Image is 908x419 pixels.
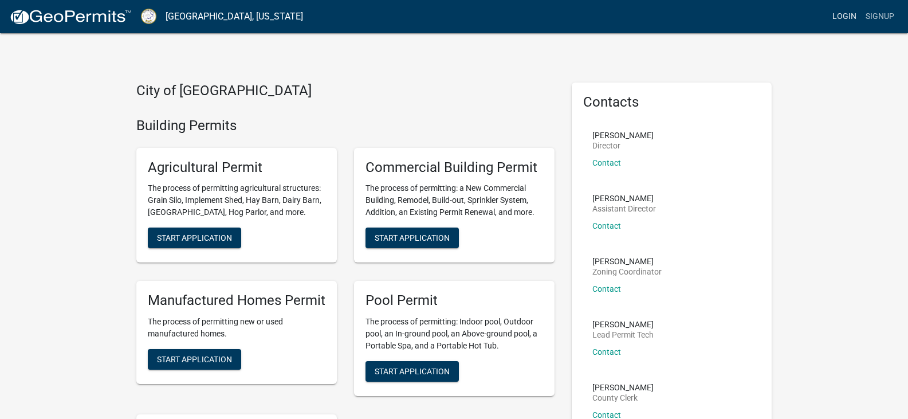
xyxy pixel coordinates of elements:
p: The process of permitting: a New Commercial Building, Remodel, Build-out, Sprinkler System, Addit... [365,182,543,218]
p: [PERSON_NAME] [592,320,654,328]
a: Contact [592,221,621,230]
p: [PERSON_NAME] [592,383,654,391]
a: Login [828,6,861,28]
p: The process of permitting new or used manufactured homes. [148,316,325,340]
span: Start Application [375,233,450,242]
button: Start Application [148,349,241,370]
p: [PERSON_NAME] [592,131,654,139]
p: Zoning Coordinator [592,268,662,276]
img: Putnam County, Georgia [141,9,156,24]
span: Start Application [375,367,450,376]
p: [PERSON_NAME] [592,194,656,202]
h4: Building Permits [136,118,555,134]
button: Start Application [365,361,459,382]
h5: Contacts [583,94,761,111]
p: Lead Permit Tech [592,331,654,339]
a: Contact [592,158,621,167]
h5: Commercial Building Permit [365,159,543,176]
h5: Manufactured Homes Permit [148,292,325,309]
h5: Agricultural Permit [148,159,325,176]
button: Start Application [148,228,241,248]
p: [PERSON_NAME] [592,257,662,265]
span: Start Application [157,355,232,364]
h4: City of [GEOGRAPHIC_DATA] [136,83,555,99]
a: Signup [861,6,899,28]
p: Director [592,142,654,150]
a: Contact [592,347,621,357]
p: The process of permitting: Indoor pool, Outdoor pool, an In-ground pool, an Above-ground pool, a ... [365,316,543,352]
h5: Pool Permit [365,292,543,309]
button: Start Application [365,228,459,248]
p: The process of permitting agricultural structures: Grain Silo, Implement Shed, Hay Barn, Dairy Ba... [148,182,325,218]
a: Contact [592,284,621,293]
a: [GEOGRAPHIC_DATA], [US_STATE] [166,7,303,26]
span: Start Application [157,233,232,242]
p: Assistant Director [592,205,656,213]
p: County Clerk [592,394,654,402]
